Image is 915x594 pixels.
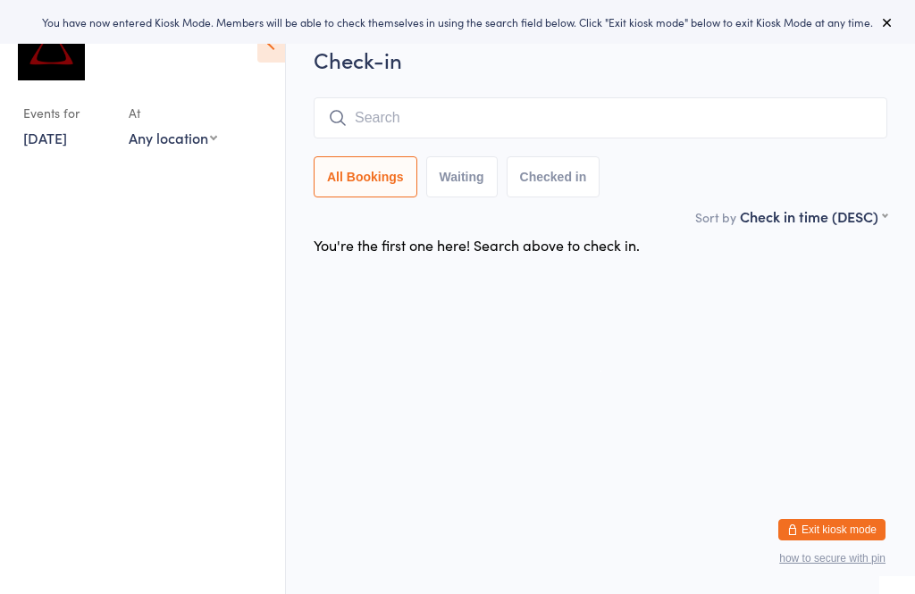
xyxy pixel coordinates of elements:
[695,208,736,226] label: Sort by
[426,156,498,197] button: Waiting
[314,156,417,197] button: All Bookings
[779,552,886,565] button: how to secure with pin
[314,45,887,74] h2: Check-in
[23,98,111,128] div: Events for
[778,519,886,540] button: Exit kiosk mode
[314,97,887,138] input: Search
[29,14,886,29] div: You have now entered Kiosk Mode. Members will be able to check themselves in using the search fie...
[23,128,67,147] a: [DATE]
[18,13,85,80] img: Dominance MMA Bentleigh
[740,206,887,226] div: Check in time (DESC)
[129,128,217,147] div: Any location
[507,156,600,197] button: Checked in
[314,235,640,255] div: You're the first one here! Search above to check in.
[129,98,217,128] div: At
